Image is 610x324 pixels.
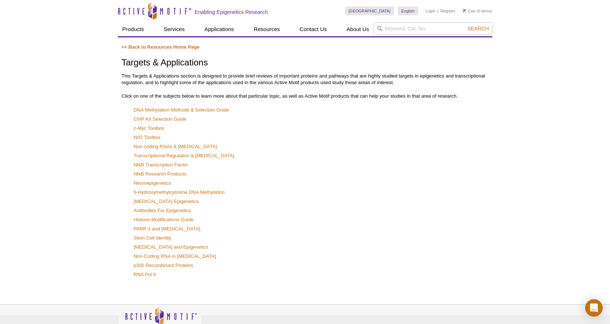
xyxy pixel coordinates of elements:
a: Histone Modifications Guide [134,216,194,223]
a: Non-Coding RNA in [MEDICAL_DATA] [134,253,216,260]
a: << Back to Resources Home Page [122,44,200,50]
p: This Targets & Applications section is designed to provide brief reviews of important proteins an... [122,73,489,86]
a: Nrf2 Toolbox [134,134,161,141]
a: 5-Hydroxymethylcytosine DNA Methylation [134,189,225,196]
a: Contact Us [295,22,331,36]
a: About Us [342,22,374,36]
input: Keyword, Cat. No. [374,22,492,35]
button: Search [465,25,491,32]
h2: Enabling Epigenetics Research [195,9,268,15]
a: Non-coding RNAs & [MEDICAL_DATA] [134,143,217,150]
a: RNA Pol II [134,271,156,278]
a: NfκB Research Products [134,171,186,177]
a: Neuroepigenetics [134,180,171,187]
a: Resources [249,22,284,36]
a: Stem Cell Identity [134,235,171,241]
a: DNA Methylation Methods & Selection Guide [134,107,230,113]
img: Your Cart [463,9,466,12]
a: Applications [200,22,238,36]
a: PARP-1 and [MEDICAL_DATA] [134,226,201,232]
a: Transcriptional Regulation & [MEDICAL_DATA] [134,152,234,159]
a: c-Myc Toolbox [134,125,164,132]
a: NfκB Transcription Factor [134,162,188,168]
a: Cart [463,8,476,14]
a: Antibodies For Epigenetics [134,207,191,214]
a: [GEOGRAPHIC_DATA] [345,7,394,15]
span: Search [467,26,489,31]
div: Open Intercom Messenger [585,299,603,317]
a: ChIP Kit Selection Guide [134,116,187,123]
li: (0 items) [463,7,492,15]
a: English [398,7,418,15]
a: Services [159,22,189,36]
a: Register [440,8,455,14]
a: Login [425,8,435,14]
h1: Targets & Applications [122,58,489,68]
p: Click on one of the subjects below to learn more about that particular topic, as well as Active M... [122,93,489,99]
a: [MEDICAL_DATA] and Epigenetics [134,244,208,250]
li: | [437,7,439,15]
a: [MEDICAL_DATA] Epigenetics [134,198,199,205]
a: Products [118,22,148,36]
a: p300 Recombinant Proteins [134,262,193,269]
